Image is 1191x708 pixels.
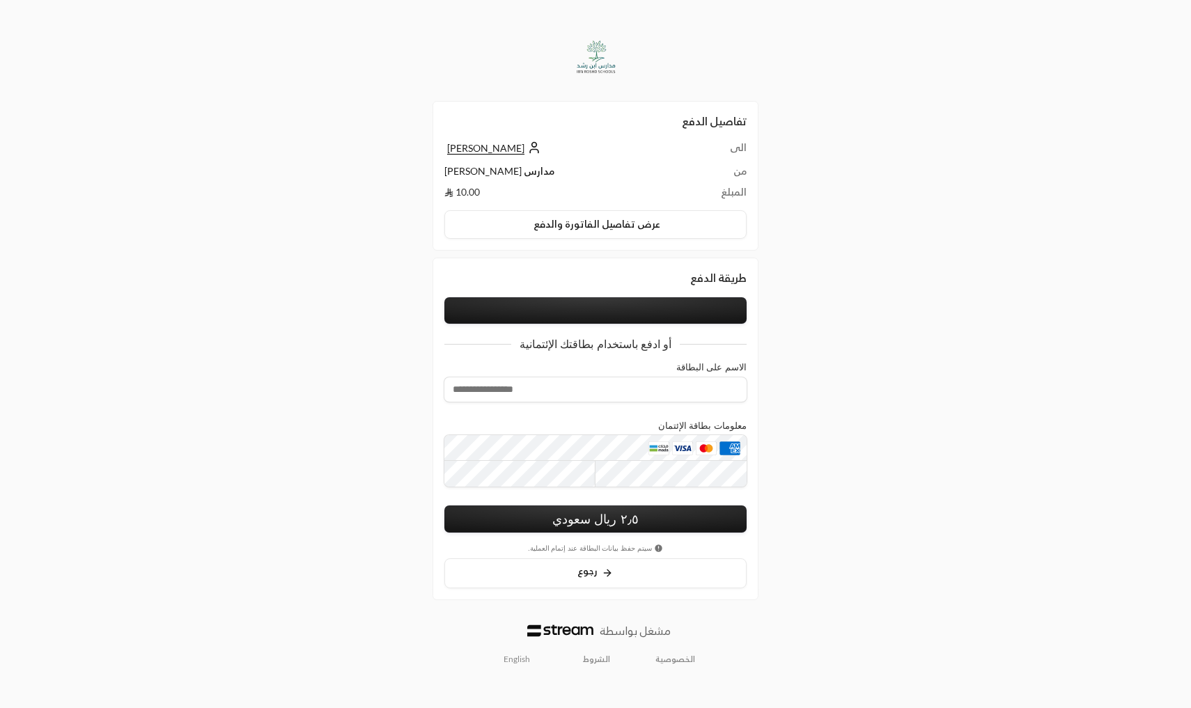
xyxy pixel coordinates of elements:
img: Company Logo [568,34,623,90]
p: أو ادفع باستخدام بطاقتك الإئتمانية [511,338,680,351]
div: طريقة الدفع [444,269,747,286]
h2: تفاصيل الدفع [444,113,747,129]
label: معلومات بطاقة الإئتمان [658,420,747,431]
span: سيتم حفظ بيانات البطاقة عند إتمام العملية. [444,544,747,553]
td: الى [690,141,747,164]
td: مدارس [PERSON_NAME] [444,164,690,185]
td: المبلغ [690,185,747,199]
img: Logo [527,624,593,637]
button: عرض تفاصيل الفاتورة والدفع [444,210,747,239]
td: 10.00 [444,185,690,199]
label: الاسم على البطاقة [676,362,747,372]
a: [PERSON_NAME] [444,142,541,154]
td: من [690,164,747,185]
button: رجوع [444,558,747,588]
a: الشروط [583,654,610,665]
span: رجوع [577,565,598,576]
a: English [496,648,538,670]
a: الخصوصية [655,654,695,665]
p: مشغل بواسطة [600,622,671,639]
span: [PERSON_NAME] [447,142,524,155]
button: ٢٫٥ ريال سعودي [444,505,747,533]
